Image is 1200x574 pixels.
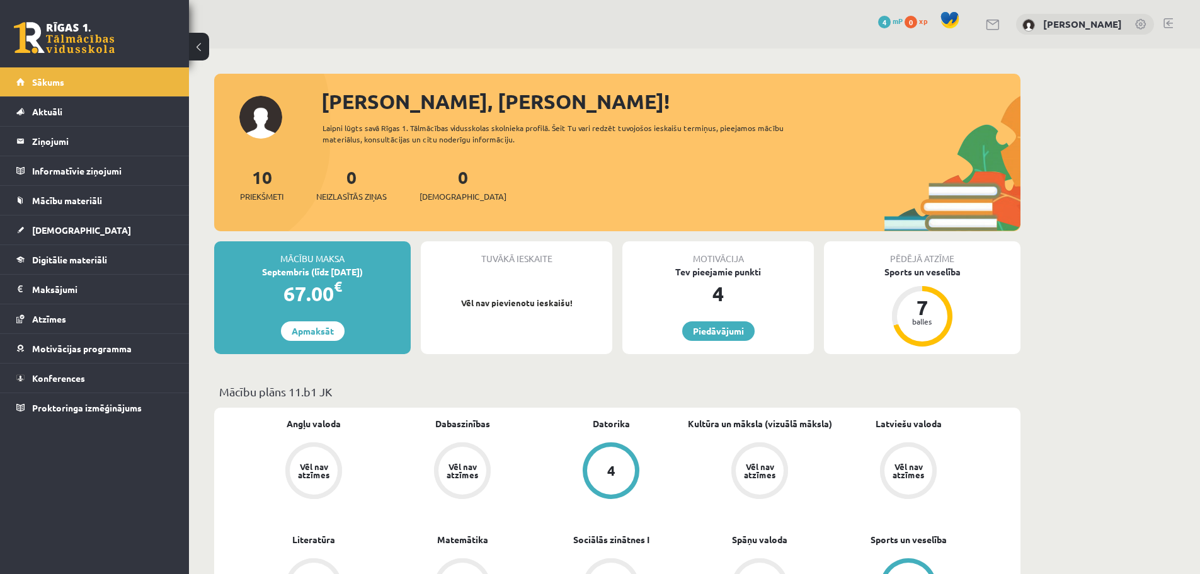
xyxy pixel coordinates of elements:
[421,241,612,265] div: Tuvākā ieskaite
[893,16,903,26] span: mP
[420,190,506,203] span: [DEMOGRAPHIC_DATA]
[891,462,926,479] div: Vēl nav atzīmes
[905,16,917,28] span: 0
[1043,18,1122,30] a: [PERSON_NAME]
[824,265,1020,278] div: Sports un veselība
[292,533,335,546] a: Literatūra
[593,417,630,430] a: Datorika
[32,254,107,265] span: Digitālie materiāli
[32,313,66,324] span: Atzīmes
[437,533,488,546] a: Matemātika
[685,442,834,502] a: Vēl nav atzīmes
[16,186,173,215] a: Mācību materiāli
[622,241,814,265] div: Motivācija
[732,533,787,546] a: Spāņu valoda
[16,127,173,156] a: Ziņojumi
[287,417,341,430] a: Angļu valoda
[214,241,411,265] div: Mācību maksa
[16,334,173,363] a: Motivācijas programma
[296,462,331,479] div: Vēl nav atzīmes
[388,442,537,502] a: Vēl nav atzīmes
[14,22,115,54] a: Rīgas 1. Tālmācības vidusskola
[16,215,173,244] a: [DEMOGRAPHIC_DATA]
[32,343,132,354] span: Motivācijas programma
[32,195,102,206] span: Mācību materiāli
[878,16,891,28] span: 4
[16,156,173,185] a: Informatīvie ziņojumi
[16,304,173,333] a: Atzīmes
[905,16,934,26] a: 0 xp
[32,106,62,117] span: Aktuāli
[32,127,173,156] legend: Ziņojumi
[316,190,387,203] span: Neizlasītās ziņas
[688,417,832,430] a: Kultūra un māksla (vizuālā māksla)
[32,372,85,384] span: Konferences
[420,166,506,203] a: 0[DEMOGRAPHIC_DATA]
[878,16,903,26] a: 4 mP
[239,442,388,502] a: Vēl nav atzīmes
[240,166,283,203] a: 10Priekšmeti
[16,393,173,422] a: Proktoringa izmēģinājums
[682,321,755,341] a: Piedāvājumi
[824,265,1020,348] a: Sports un veselība 7 balles
[876,417,942,430] a: Latviešu valoda
[573,533,649,546] a: Sociālās zinātnes I
[903,297,941,318] div: 7
[427,297,606,309] p: Vēl nav pievienotu ieskaišu!
[214,278,411,309] div: 67.00
[32,275,173,304] legend: Maksājumi
[16,67,173,96] a: Sākums
[607,464,615,478] div: 4
[32,402,142,413] span: Proktoringa izmēģinājums
[32,224,131,236] span: [DEMOGRAPHIC_DATA]
[214,265,411,278] div: Septembris (līdz [DATE])
[32,156,173,185] legend: Informatīvie ziņojumi
[742,462,777,479] div: Vēl nav atzīmes
[919,16,927,26] span: xp
[32,76,64,88] span: Sākums
[240,190,283,203] span: Priekšmeti
[824,241,1020,265] div: Pēdējā atzīme
[316,166,387,203] a: 0Neizlasītās ziņas
[1022,19,1035,32] img: Alina Berjoza
[622,265,814,278] div: Tev pieejamie punkti
[903,318,941,325] div: balles
[16,245,173,274] a: Digitālie materiāli
[435,417,490,430] a: Dabaszinības
[16,364,173,393] a: Konferences
[281,321,345,341] a: Apmaksāt
[16,275,173,304] a: Maksājumi
[16,97,173,126] a: Aktuāli
[321,86,1020,117] div: [PERSON_NAME], [PERSON_NAME]!
[871,533,947,546] a: Sports un veselība
[323,122,806,145] div: Laipni lūgts savā Rīgas 1. Tālmācības vidusskolas skolnieka profilā. Šeit Tu vari redzēt tuvojošo...
[537,442,685,502] a: 4
[834,442,983,502] a: Vēl nav atzīmes
[334,277,342,296] span: €
[445,462,480,479] div: Vēl nav atzīmes
[219,383,1015,400] p: Mācību plāns 11.b1 JK
[622,278,814,309] div: 4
